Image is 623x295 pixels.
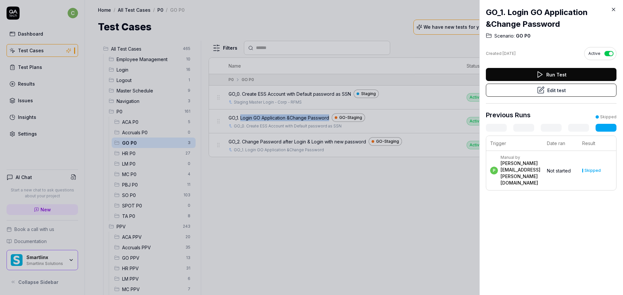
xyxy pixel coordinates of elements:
[486,84,616,97] button: Edit test
[486,51,516,57] div: Created
[600,114,616,120] div: Skipped
[515,33,531,39] span: GO P0
[501,155,540,160] div: Manual by
[494,33,515,39] span: Scenario:
[486,110,531,120] h3: Previous Runs
[501,160,540,186] div: [PERSON_NAME][EMAIL_ADDRESS][PERSON_NAME][DOMAIN_NAME]
[543,151,578,190] td: Not started
[543,136,578,151] th: Date ran
[503,51,516,56] time: [DATE]
[490,167,498,174] span: p
[486,7,616,30] h2: GO_1. Login GO Application &Change Password
[486,136,543,151] th: Trigger
[584,169,601,172] div: Skipped
[588,51,600,57] span: Active
[486,68,616,81] button: Run Test
[578,136,616,151] th: Result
